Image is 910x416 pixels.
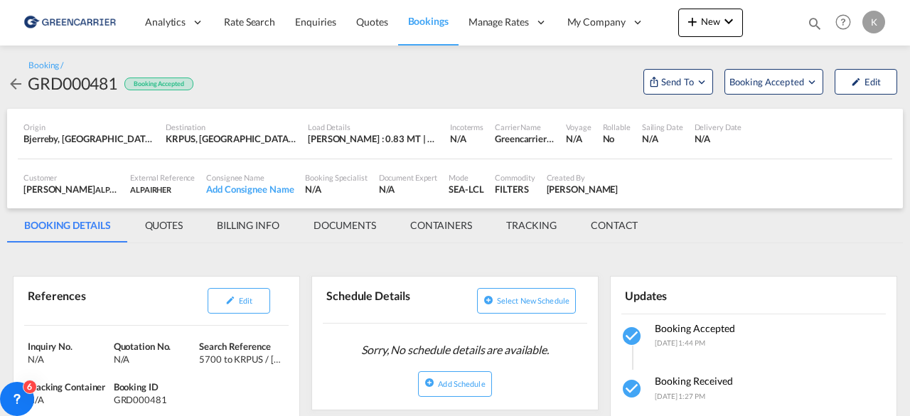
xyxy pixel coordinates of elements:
md-icon: icon-chevron-down [720,13,737,30]
div: No [603,132,631,145]
span: Analytics [145,15,186,29]
div: Load Details [308,122,439,132]
md-icon: icon-plus-circle [483,295,493,305]
div: Booking Specialist [305,172,367,183]
span: Rate Search [224,16,275,28]
div: icon-arrow-left [7,72,28,95]
div: N/A [450,132,466,145]
div: Commodity [495,172,535,183]
div: N/A [642,132,683,145]
span: ALPI AIR & SEA A/S [95,183,162,195]
div: Bjerreby, Brændeskov, Bregninge, Drejoe, Egense, Fredens, Gudbjerg, Heldager, Hjortoe, Landet, oe... [23,132,154,145]
div: Voyage [566,122,591,132]
span: Booking Received [655,375,733,387]
div: Jørgen Kristensen [547,183,619,196]
span: [DATE] 1:44 PM [655,338,705,347]
div: icon-magnify [807,16,823,37]
span: My Company [567,15,626,29]
md-icon: icon-pencil [225,295,235,305]
span: Sorry, No schedule details are available. [355,336,555,363]
div: N/A [28,353,110,366]
div: Created By [547,172,619,183]
md-pagination-wrapper: Use the left and right arrow keys to navigate between tabs [7,208,655,242]
button: icon-plus 400-fgNewicon-chevron-down [678,9,743,37]
div: Consignee Name [206,172,294,183]
md-icon: icon-checkbox-marked-circle [621,378,644,400]
div: Carrier Name [495,122,555,132]
div: References [24,282,154,319]
button: Open demo menu [724,69,823,95]
div: N/A [28,393,110,406]
div: 5700 to KRPUS / 8 Sep 2025 [199,353,282,366]
md-tab-item: CONTACT [574,208,655,242]
div: Origin [23,122,154,132]
div: K [862,11,885,33]
div: Incoterms [450,122,483,132]
span: Quotes [356,16,387,28]
md-tab-item: TRACKING [489,208,574,242]
span: Booking Accepted [729,75,805,89]
button: icon-pencilEdit [835,69,897,95]
button: icon-plus-circleSelect new schedule [477,288,576,314]
div: Help [831,10,862,36]
div: N/A [695,132,742,145]
span: Tracking Container [28,381,105,393]
span: Help [831,10,855,34]
div: GRD000481 [28,72,117,95]
span: Booking ID [114,381,159,393]
div: SEA-LCL [449,183,483,196]
md-tab-item: BOOKING DETAILS [7,208,128,242]
div: Delivery Date [695,122,742,132]
span: Bookings [408,15,449,27]
span: Edit [239,296,252,305]
div: Updates [621,282,751,307]
md-tab-item: BILLING INFO [200,208,296,242]
span: Search Reference [199,341,270,352]
md-tab-item: DOCUMENTS [296,208,393,242]
div: Mode [449,172,483,183]
span: Quotation No. [114,341,171,352]
div: N/A [114,353,196,366]
div: Greencarrier Consolidators [495,132,555,145]
div: Booking Accepted [124,78,193,91]
button: icon-pencilEdit [208,288,270,314]
span: Manage Rates [469,15,529,29]
span: New [684,16,737,27]
div: Add Consignee Name [206,183,294,196]
div: External Reference [130,172,195,183]
md-icon: icon-plus 400-fg [684,13,701,30]
div: Customer [23,172,119,183]
div: N/A [305,183,367,196]
button: Open demo menu [643,69,713,95]
div: Booking / [28,60,63,72]
div: Rollable [603,122,631,132]
md-icon: icon-magnify [807,16,823,31]
button: icon-plus-circleAdd Schedule [418,371,491,397]
div: GRD000481 [114,393,196,406]
span: Inquiry No. [28,341,73,352]
span: Booking Accepted [655,322,735,334]
span: Select new schedule [497,296,569,305]
div: [PERSON_NAME] : 0.83 MT | Volumetric Wt : 3.73 CBM | Chargeable Wt : 3.73 W/M [308,132,439,145]
span: [DATE] 1:27 PM [655,392,705,400]
span: Add Schedule [438,379,485,388]
md-tab-item: CONTAINERS [393,208,489,242]
div: [PERSON_NAME] [23,183,119,196]
div: FILTERS [495,183,535,196]
md-tab-item: QUOTES [128,208,200,242]
div: N/A [566,132,591,145]
md-icon: icon-checkbox-marked-circle [621,325,644,348]
div: Sailing Date [642,122,683,132]
span: Enquiries [295,16,336,28]
div: N/A [379,183,438,196]
div: Destination [166,122,296,132]
div: Document Expert [379,172,438,183]
span: Send To [660,75,695,89]
md-icon: icon-plus-circle [424,378,434,388]
span: ALPAIRHER [130,185,171,194]
div: Schedule Details [323,282,452,317]
md-icon: icon-arrow-left [7,75,24,92]
img: b0b18ec08afe11efb1d4932555f5f09d.png [21,6,117,38]
div: KRPUS, Busan, Korea, Republic of, Greater China & Far East Asia, Asia Pacific [166,132,296,145]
